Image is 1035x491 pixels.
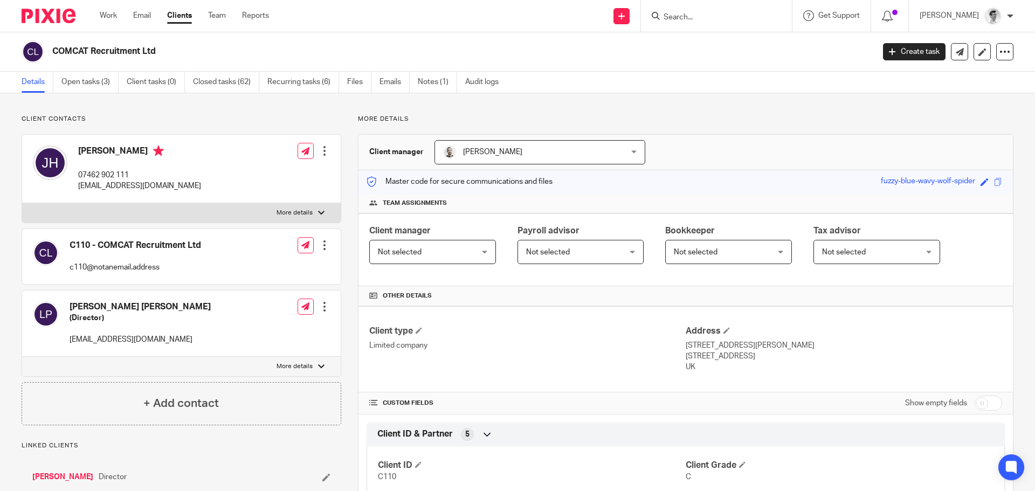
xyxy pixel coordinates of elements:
span: Team assignments [383,199,447,208]
span: C [686,473,691,481]
a: Team [208,10,226,21]
a: Reports [242,10,269,21]
label: Show empty fields [905,398,967,409]
p: Linked clients [22,441,341,450]
a: Clients [167,10,192,21]
p: Limited company [369,340,686,351]
span: Bookkeeper [665,226,715,235]
p: [STREET_ADDRESS] [686,351,1002,362]
img: svg%3E [33,240,59,266]
img: PS.png [443,146,456,158]
a: Audit logs [465,72,507,93]
a: Open tasks (3) [61,72,119,93]
a: Email [133,10,151,21]
a: Details [22,72,53,93]
span: Not selected [526,248,570,256]
h3: Client manager [369,147,424,157]
p: 07462 902 111 [78,170,201,181]
p: UK [686,362,1002,372]
span: Client ID & Partner [377,428,453,440]
p: More details [358,115,1013,123]
img: svg%3E [33,146,67,180]
p: More details [277,209,313,217]
h4: Client Grade [686,460,993,471]
a: Emails [379,72,410,93]
p: [PERSON_NAME] [920,10,979,21]
span: Not selected [378,248,422,256]
p: More details [277,362,313,371]
p: c110@notanemail.address [70,262,201,273]
a: Files [347,72,371,93]
a: Recurring tasks (6) [267,72,339,93]
h4: Address [686,326,1002,337]
img: svg%3E [22,40,44,63]
div: fuzzy-blue-wavy-wolf-spider [881,176,975,188]
p: [EMAIL_ADDRESS][DOMAIN_NAME] [70,334,211,345]
h4: Client ID [378,460,686,471]
h4: + Add contact [143,395,219,412]
a: Notes (1) [418,72,457,93]
span: C110 [378,473,396,481]
h4: [PERSON_NAME] [78,146,201,159]
span: Client manager [369,226,431,235]
a: Client tasks (0) [127,72,185,93]
span: Payroll advisor [517,226,579,235]
p: Client contacts [22,115,341,123]
span: Get Support [818,12,860,19]
img: Adam_2025.jpg [984,8,1002,25]
span: [PERSON_NAME] [463,148,522,156]
p: [EMAIL_ADDRESS][DOMAIN_NAME] [78,181,201,191]
h4: [PERSON_NAME] [PERSON_NAME] [70,301,211,313]
span: Not selected [674,248,717,256]
a: Create task [883,43,946,60]
p: Master code for secure communications and files [367,176,553,187]
input: Search [663,13,760,23]
img: svg%3E [33,301,59,327]
span: Director [99,472,127,482]
img: Pixie [22,9,75,23]
h4: Client type [369,326,686,337]
i: Primary [153,146,164,156]
h2: COMCAT Recruitment Ltd [52,46,704,57]
span: Other details [383,292,432,300]
h4: C110 - COMCAT Recruitment Ltd [70,240,201,251]
a: Work [100,10,117,21]
h4: CUSTOM FIELDS [369,399,686,407]
a: Closed tasks (62) [193,72,259,93]
span: 5 [465,429,470,440]
span: Not selected [822,248,866,256]
h5: (Director) [70,313,211,323]
span: Tax advisor [813,226,861,235]
a: [PERSON_NAME] [32,472,93,482]
p: [STREET_ADDRESS][PERSON_NAME] [686,340,1002,351]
